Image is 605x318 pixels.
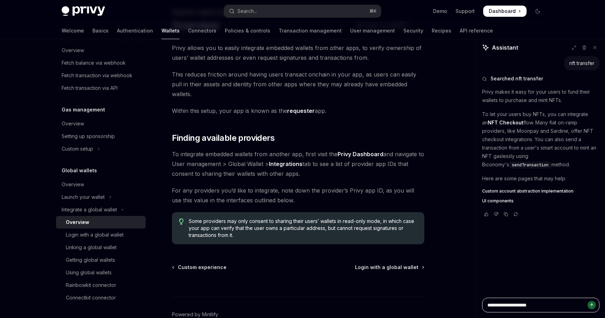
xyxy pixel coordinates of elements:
[237,7,257,15] div: Search...
[62,71,132,80] div: Fetch transaction via webhook
[492,211,500,218] button: Vote that response was not good
[56,191,146,203] button: Toggle Launch your wallet section
[188,22,216,39] a: Connectors
[56,216,146,229] a: Overview
[56,69,146,82] a: Fetch transaction via webhook
[62,180,84,189] div: Overview
[66,256,115,264] div: Getting global wallets
[56,291,146,304] a: Connectkit connector
[62,120,84,128] div: Overview
[189,218,417,239] span: Some providers may only consent to sharing their users’ wallets in read-only mode, in which case ...
[482,211,491,218] button: Vote that response was good
[512,211,520,218] button: Reload last chat
[287,107,315,114] strong: requester
[173,264,227,271] a: Custom experience
[587,301,596,309] button: Send message
[56,254,146,266] a: Getting global wallets
[172,186,424,205] span: For any providers you’d like to integrate, note down the provider’s Privy app ID, as you will use...
[172,43,424,63] span: Privy allows you to easily integrate embedded wallets from other apps, to verify ownership of use...
[62,84,118,92] div: Fetch transaction via API
[56,117,146,130] a: Overview
[56,44,146,57] a: Overview
[403,22,423,39] a: Security
[512,162,549,168] span: sendTransaction
[62,166,97,175] h5: Global wallets
[338,151,383,158] a: Privy Dashboard
[355,264,424,271] a: Login with a global wallet
[491,75,543,82] span: Searched nft transfer
[56,266,146,279] a: Using global wallets
[460,22,493,39] a: API reference
[66,218,89,226] div: Overview
[66,243,117,252] div: Linking a global wallet
[488,120,523,125] strong: NFT Checkout
[482,110,599,169] p: To let your users buy NFTs, you can integrate an flow. Many fiat on-ramp providers, like Moonpay ...
[66,294,116,302] div: Connectkit connector
[172,70,424,99] span: This reduces friction around having users transact onchain in your app, as users can easily pull ...
[355,264,418,271] span: Login with a global wallet
[56,178,146,191] a: Overview
[482,198,514,204] span: UI components
[482,88,599,104] p: Privy makes it easy for your users to fund their wallets to purchase and mint NFTs.
[56,57,146,69] a: Fetch balance via webhook
[92,22,109,39] a: Basics
[66,268,112,277] div: Using global wallets
[62,6,105,16] img: dark logo
[483,6,527,17] a: Dashboard
[178,264,227,271] span: Custom experience
[62,205,117,214] div: Integrate a global wallet
[66,281,116,289] div: Rainbowkit connector
[224,5,381,17] button: Open search
[532,6,543,17] button: Toggle dark mode
[456,8,475,15] a: Support
[66,231,124,239] div: Login with a global wallet
[56,143,146,155] button: Toggle Custom setup section
[172,106,424,116] span: Within this setup, your app is known as the app.
[225,22,270,39] a: Policies & controls
[172,132,274,144] span: Finding available providers
[62,46,84,55] div: Overview
[432,22,451,39] a: Recipes
[269,160,302,168] a: Integrations
[569,60,594,67] div: nft transfer
[502,211,510,218] button: Copy chat response
[62,145,93,153] div: Custom setup
[172,149,424,179] span: To integrate embedded wallets from another app, first visit the and navigate to User management >...
[482,298,599,312] textarea: Ask a question...
[56,241,146,254] a: Linking a global wallet
[492,43,518,52] span: Assistant
[172,311,218,318] a: Powered by Mintlify
[482,188,599,194] a: Custom account abstraction implementation
[161,22,180,39] a: Wallets
[482,75,599,82] button: Searched nft transfer
[489,8,516,15] span: Dashboard
[433,8,447,15] a: Demo
[56,82,146,94] a: Fetch transaction via API
[482,188,573,194] span: Custom account abstraction implementation
[279,22,342,39] a: Transaction management
[350,22,395,39] a: User management
[117,22,153,39] a: Authentication
[62,193,105,201] div: Launch your wallet
[179,218,184,225] svg: Tip
[56,130,146,143] a: Setting up sponsorship
[62,132,115,140] div: Setting up sponsorship
[62,106,105,114] h5: Gas management
[56,203,146,216] button: Toggle Integrate a global wallet section
[62,22,84,39] a: Welcome
[482,174,599,183] p: Here are some pages that may help:
[369,8,377,14] span: ⌘ K
[62,59,126,67] div: Fetch balance via webhook
[56,229,146,241] a: Login with a global wallet
[482,198,599,204] a: UI components
[56,279,146,291] a: Rainbowkit connector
